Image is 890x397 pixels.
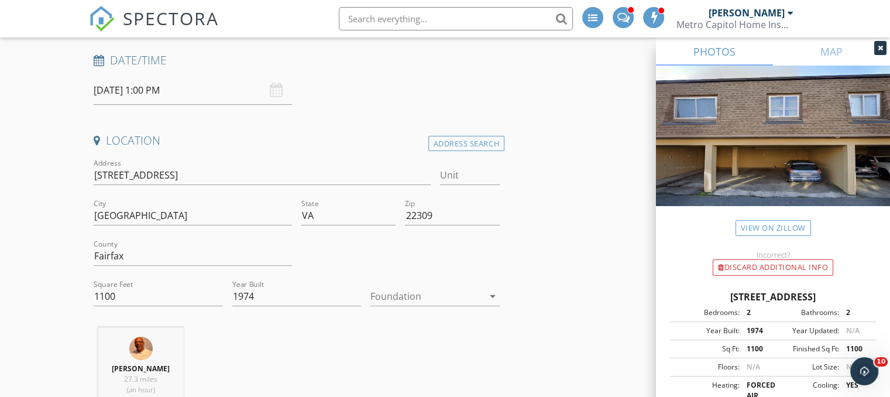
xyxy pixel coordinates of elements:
[656,66,890,234] img: streetview
[846,362,860,372] span: N/A
[673,326,740,336] div: Year Built:
[339,7,573,30] input: Search everything...
[874,357,888,367] span: 10
[486,289,500,303] i: arrow_drop_down
[839,344,872,354] div: 1100
[89,6,115,32] img: The Best Home Inspection Software - Spectora
[112,364,170,374] strong: [PERSON_NAME]
[850,357,878,385] iframe: Intercom live chat
[736,220,811,236] a: View on Zillow
[124,374,157,384] span: 27.3 miles
[740,307,773,318] div: 2
[673,362,740,372] div: Floors:
[673,344,740,354] div: Sq Ft:
[89,16,219,40] a: SPECTORA
[670,290,876,304] div: [STREET_ADDRESS]
[656,250,890,259] div: Incorrect?
[846,326,860,336] span: N/A
[94,133,500,148] h4: Location
[428,136,504,152] div: Address Search
[673,307,740,318] div: Bedrooms:
[747,362,760,372] span: N/A
[709,7,785,19] div: [PERSON_NAME]
[94,53,500,68] h4: Date/Time
[773,326,839,336] div: Year Updated:
[94,76,292,105] input: Select date
[773,362,839,372] div: Lot Size:
[656,37,773,66] a: PHOTOS
[676,19,793,30] div: Metro Capitol Home Inspection Group, LLC
[129,337,153,360] img: img_7977.jpeg
[773,37,890,66] a: MAP
[740,326,773,336] div: 1974
[740,344,773,354] div: 1100
[839,307,872,318] div: 2
[127,385,155,395] span: (an hour)
[123,6,219,30] span: SPECTORA
[773,344,839,354] div: Finished Sq Ft:
[713,259,833,276] div: Discard Additional info
[773,307,839,318] div: Bathrooms:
